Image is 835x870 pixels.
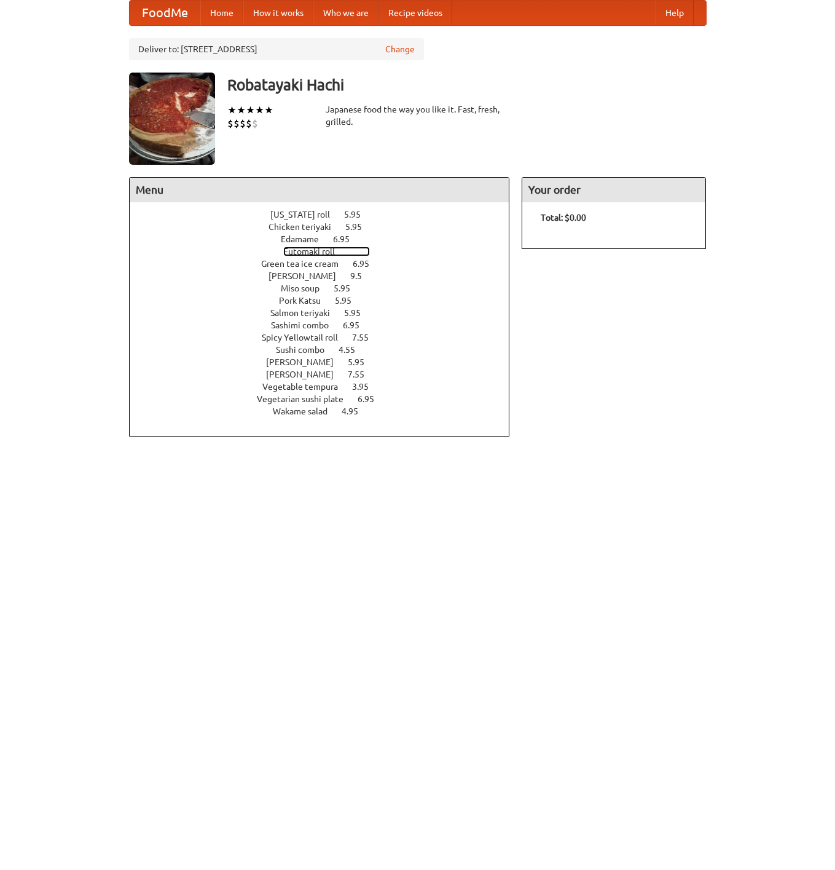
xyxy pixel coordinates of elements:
span: 3.95 [352,382,381,392]
b: Total: $0.00 [541,213,586,223]
a: Help [656,1,694,25]
a: Vegetarian sushi plate 6.95 [257,394,397,404]
a: Chicken teriyaki 5.95 [269,222,385,232]
span: Chicken teriyaki [269,222,343,232]
a: [US_STATE] roll 5.95 [270,210,383,219]
span: 6.95 [333,234,362,244]
a: Recipe videos [378,1,452,25]
a: Edamame 6.95 [281,234,372,244]
a: Home [200,1,243,25]
li: $ [240,117,246,130]
h3: Robatayaki Hachi [227,73,707,97]
a: [PERSON_NAME] 7.55 [266,370,387,379]
span: 7.55 [352,333,381,342]
span: Edamame [281,234,331,244]
span: Green tea ice cream [261,259,351,269]
span: Salmon teriyaki [270,308,342,318]
span: 4.55 [339,345,367,355]
a: Green tea ice cream 6.95 [261,259,392,269]
a: Change [385,43,415,55]
span: Sashimi combo [271,320,341,330]
span: 5.95 [335,296,364,306]
span: Futomaki roll [283,247,347,256]
li: ★ [246,103,255,117]
span: 5.95 [345,222,374,232]
li: $ [227,117,233,130]
a: How it works [243,1,313,25]
span: Spicy Yellowtail roll [262,333,350,342]
a: Wakame salad 4.95 [273,406,381,416]
span: Miso soup [281,283,332,293]
a: [PERSON_NAME] 9.5 [269,271,385,281]
span: 5.95 [344,308,373,318]
span: 4.95 [342,406,370,416]
span: 5.95 [334,283,363,293]
a: Futomaki roll [283,247,370,256]
span: Vegetable tempura [262,382,350,392]
span: 6.95 [358,394,386,404]
span: 6.95 [353,259,382,269]
a: Miso soup 5.95 [281,283,373,293]
a: Salmon teriyaki 5.95 [270,308,383,318]
span: [PERSON_NAME] [266,370,346,379]
li: $ [233,117,240,130]
span: [US_STATE] roll [270,210,342,219]
div: Deliver to: [STREET_ADDRESS] [129,38,424,60]
a: Who we are [313,1,378,25]
span: Sushi combo [276,345,337,355]
li: ★ [237,103,246,117]
span: Pork Katsu [279,296,333,306]
span: Wakame salad [273,406,340,416]
a: Vegetable tempura 3.95 [262,382,391,392]
span: [PERSON_NAME] [269,271,348,281]
span: 7.55 [348,370,377,379]
li: ★ [255,103,264,117]
a: FoodMe [130,1,200,25]
span: [PERSON_NAME] [266,357,346,367]
li: $ [246,117,252,130]
li: $ [252,117,258,130]
a: Spicy Yellowtail roll 7.55 [262,333,391,342]
li: ★ [264,103,273,117]
img: angular.jpg [129,73,215,165]
a: Pork Katsu 5.95 [279,296,374,306]
a: Sushi combo 4.55 [276,345,378,355]
li: ★ [227,103,237,117]
div: Japanese food the way you like it. Fast, fresh, grilled. [326,103,510,128]
span: 9.5 [350,271,374,281]
h4: Menu [130,178,509,202]
a: [PERSON_NAME] 5.95 [266,357,387,367]
h4: Your order [522,178,705,202]
span: 5.95 [344,210,373,219]
span: 6.95 [343,320,372,330]
span: 5.95 [348,357,377,367]
a: Sashimi combo 6.95 [271,320,382,330]
span: Vegetarian sushi plate [257,394,356,404]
